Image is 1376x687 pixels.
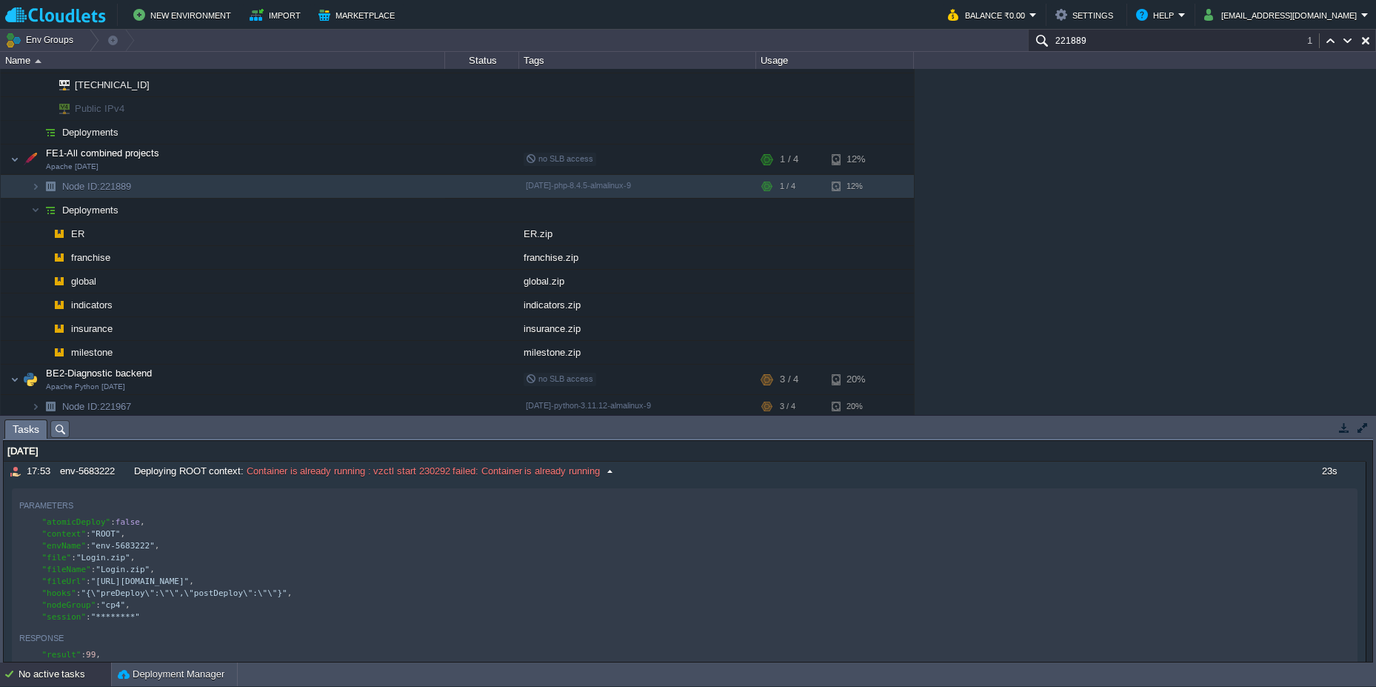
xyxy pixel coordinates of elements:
div: No active tasks [19,663,111,686]
img: AMDAwAAAACH5BAEAAAAALAAAAAABAAEAAAICRAEAOw== [35,59,41,63]
span: 221967 [61,400,133,413]
img: AMDAwAAAACH5BAEAAAAALAAAAAABAAEAAAICRAEAOw== [40,73,49,96]
span: [TECHNICAL_ID] [73,73,152,96]
img: AMDAwAAAACH5BAEAAAAALAAAAAABAAEAAAICRAEAOw== [40,175,61,198]
img: AMDAwAAAACH5BAEAAAAALAAAAAABAAEAAAICRAEAOw== [40,270,49,293]
span: "nodeGroup" [42,600,96,610]
a: Deployments [61,126,121,139]
div: 3 / 4 [780,395,795,418]
span: "envName" [42,541,87,551]
a: ER [70,228,87,240]
button: Help [1136,6,1178,24]
span: Apache Python [DATE] [46,382,125,391]
span: "error" [42,662,76,671]
div: insurance.zip [519,317,756,340]
span: no SLB access [526,154,593,163]
a: Node ID:221889 [61,180,133,193]
div: [DATE] [4,442,1366,461]
div: Usage [757,52,913,69]
div: Status [446,52,518,69]
span: Public IPv4 [73,97,127,120]
span: Apache [DATE] [46,162,98,171]
div: ER.zip [519,222,756,245]
div: Name [1,52,444,69]
span: "ROOT" [91,529,121,539]
span: "{\"preDeploy\":\"\",\"postDeploy\":\"\"}" [81,588,287,598]
span: , [523,662,528,671]
span: 221889 [61,180,133,193]
div: Response [19,629,64,647]
img: AMDAwAAAACH5BAEAAAAALAAAAAABAAEAAAICRAEAOw== [40,121,61,144]
img: AMDAwAAAACH5BAEAAAAALAAAAAABAAEAAAICRAEAOw== [49,270,70,293]
span: 99 [86,650,96,660]
a: [TECHNICAL_ID] [73,79,152,90]
a: FE1-All combined projectsApache [DATE] [44,147,161,159]
span: : [91,565,96,574]
img: AMDAwAAAACH5BAEAAAAALAAAAAABAAEAAAICRAEAOw== [49,317,70,340]
span: : [86,529,91,539]
span: "Login.zip" [76,553,130,562]
button: [EMAIL_ADDRESS][DOMAIN_NAME] [1204,6,1361,24]
img: AMDAwAAAACH5BAEAAAAALAAAAAABAAEAAAICRAEAOw== [10,365,19,394]
img: AMDAwAAAACH5BAEAAAAALAAAAAABAAEAAAICRAEAOw== [31,395,40,418]
img: AMDAwAAAACH5BAEAAAAALAAAAAABAAEAAAICRAEAOw== [20,145,41,174]
button: Marketplace [318,6,399,24]
button: Balance ₹0.00 [948,6,1029,24]
span: "cp4" [101,600,125,610]
img: Cloudlets [5,6,106,24]
span: , [140,517,145,527]
span: : [86,577,91,586]
span: , [155,541,160,551]
span: Tasks [13,420,39,439]
span: , [150,565,155,574]
img: AMDAwAAAACH5BAEAAAAALAAAAAABAAEAAAICRAEAOw== [40,199,61,222]
div: indicators.zip [519,293,756,316]
button: Deployment Manager [118,667,224,682]
img: AMDAwAAAACH5BAEAAAAALAAAAAABAAEAAAICRAEAOw== [10,145,19,174]
img: AMDAwAAAACH5BAEAAAAALAAAAAABAAEAAAICRAEAOw== [40,341,49,364]
span: BE2-Diagnostic backend [44,367,154,379]
span: , [125,600,130,610]
span: : [81,650,86,660]
img: AMDAwAAAACH5BAEAAAAALAAAAAABAAEAAAICRAEAOw== [40,97,49,120]
span: "env-5683222" [91,541,155,551]
span: , [130,553,136,562]
span: : [86,612,91,622]
div: 1 [1307,33,1320,48]
span: false [116,517,140,527]
span: "context" [42,529,87,539]
div: 20% [832,395,880,418]
span: insurance [70,322,115,335]
span: [DATE]-php-8.4.5-almalinux-9 [526,181,631,190]
span: "fileName" [42,565,91,574]
span: , [287,588,293,598]
button: New Environment [133,6,236,24]
img: AMDAwAAAACH5BAEAAAAALAAAAAABAAEAAAICRAEAOw== [31,199,40,222]
span: : [76,662,81,671]
span: , [96,650,101,660]
img: AMDAwAAAACH5BAEAAAAALAAAAAABAAEAAAICRAEAOw== [49,73,70,96]
a: franchise [70,251,113,264]
img: AMDAwAAAACH5BAEAAAAALAAAAAABAAEAAAICRAEAOw== [40,395,61,418]
span: Deploying ROOT context [134,465,241,478]
img: AMDAwAAAACH5BAEAAAAALAAAAAABAAEAAAICRAEAOw== [49,341,70,364]
div: 20% [832,365,880,394]
span: "atomicDeploy" [42,517,111,527]
span: "file" [42,553,72,562]
img: AMDAwAAAACH5BAEAAAAALAAAAAABAAEAAAICRAEAOw== [40,317,49,340]
a: Public IPv4 [73,103,127,114]
span: , [189,577,194,586]
span: "result" [42,650,81,660]
div: 3 / 4 [780,365,798,394]
img: AMDAwAAAACH5BAEAAAAALAAAAAABAAEAAAICRAEAOw== [20,365,41,394]
img: AMDAwAAAACH5BAEAAAAALAAAAAABAAEAAAICRAEAOw== [40,222,49,245]
a: BE2-Diagnostic backendApache Python [DATE] [44,368,154,379]
span: Container is already running : vzctl start 230292 failed: Container is already running [244,465,599,478]
span: milestone [70,346,115,359]
a: global [70,275,98,288]
span: : [71,553,76,562]
span: "fileUrl" [42,577,87,586]
button: Settings [1055,6,1118,24]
